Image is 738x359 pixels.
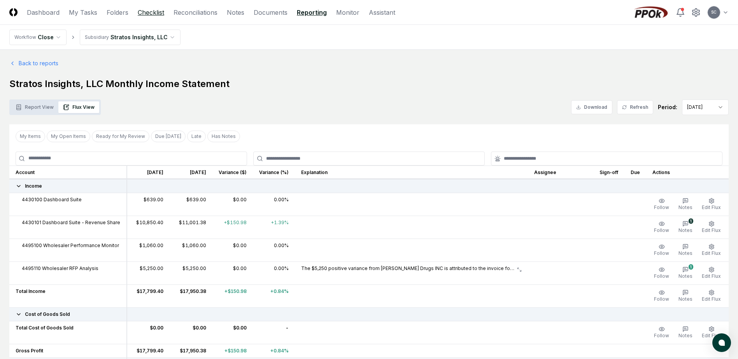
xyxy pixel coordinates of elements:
th: Assignee [528,166,593,179]
div: Subsidiary [85,34,109,41]
button: My Items [16,131,45,142]
td: $639.00 [170,193,212,216]
button: Late [187,131,206,142]
td: - [253,321,295,344]
th: Explanation [295,166,528,179]
button: Has Notes [207,131,240,142]
td: $17,950.38 [170,284,212,307]
th: [DATE] [127,166,170,179]
button: Follow [652,219,671,235]
button: Follow [652,324,671,341]
button: Due Today [151,131,186,142]
td: $17,799.40 [127,284,170,307]
button: Refresh [617,100,653,114]
a: My Tasks [69,8,97,17]
span: Notes [678,333,692,338]
p: The $5,250 positive variance from [PERSON_NAME] Drugs INC is attributed to the invoice for Strato... [301,265,515,272]
td: 0.00% [253,261,295,284]
button: Notes [677,196,694,213]
td: $5,250.00 [170,261,212,284]
button: SC [707,5,721,19]
button: Edit Flux [700,242,722,258]
a: Notes [227,8,244,17]
td: $5,250.00 [127,261,170,284]
span: Follow [654,204,669,210]
a: Assistant [369,8,395,17]
span: Notes [678,296,692,302]
td: 0.00% [253,193,295,216]
span: Edit Flux [702,333,721,338]
button: 1Notes [677,219,694,235]
nav: breadcrumb [9,30,181,45]
span: Total Income [16,288,46,295]
button: Notes [677,288,694,304]
span: Notes [678,250,692,256]
td: $0.00 [127,321,170,344]
th: Actions [646,166,729,179]
button: Flux View [58,101,99,113]
a: Dashboard [27,8,60,17]
span: Edit Flux [702,296,721,302]
td: $17,799.40 [127,344,170,357]
span: Notes [678,273,692,279]
td: $0.00 [212,261,253,284]
a: Back to reports [9,59,58,67]
a: Checklist [138,8,164,17]
span: Edit Flux [702,204,721,210]
button: Follow [652,288,671,304]
h1: Stratos Insights, LLC Monthly Income Statement [9,78,729,90]
td: +1.39% [253,216,295,239]
span: Gross Profit [16,347,43,354]
a: Folders [107,8,128,17]
button: atlas-launcher [712,333,731,352]
span: Income [25,183,42,190]
td: +0.84% [253,284,295,307]
th: Sign-off [593,166,624,179]
td: 0.00% [253,239,295,261]
span: Follow [654,250,669,256]
span: Follow [654,333,669,338]
button: Download [571,100,612,114]
th: [DATE] [170,166,212,179]
span: Total Cost of Goods Sold [16,324,74,331]
th: Variance (%) [253,166,295,179]
td: $1,060.00 [170,239,212,261]
td: +0.84% [253,344,295,357]
button: My Open Items [47,131,90,142]
th: Account [9,166,127,179]
button: Follow [652,242,671,258]
button: Report View [11,101,58,113]
button: Edit Flux [700,324,722,341]
span: 4495100 Wholesaler Performance Monitor [22,242,119,249]
span: Edit Flux [702,273,721,279]
td: $1,060.00 [127,239,170,261]
button: Edit Flux [700,265,722,281]
a: Monitor [336,8,359,17]
div: Period: [658,103,677,111]
span: Follow [654,296,669,302]
button: The $5,250 positive variance from [PERSON_NAME] Drugs INC is attributed to the invoice for Strato... [301,265,522,272]
td: $0.00 [212,193,253,216]
span: Notes [678,204,692,210]
td: $0.00 [212,321,253,344]
button: Ready for My Review [92,131,149,142]
td: $0.00 [170,321,212,344]
td: +$150.98 [212,216,253,239]
a: Documents [254,8,287,17]
button: Notes [677,324,694,341]
img: PPOk logo [632,6,670,19]
div: 1 [689,218,693,224]
span: Notes [678,227,692,233]
button: Follow [652,265,671,281]
td: +$150.98 [212,284,253,307]
span: 4430100 Dashboard Suite [22,196,82,203]
span: Follow [654,273,669,279]
span: Cost of Goods Sold [25,311,70,318]
button: Edit Flux [700,288,722,304]
button: Follow [652,196,671,213]
td: $639.00 [127,193,170,216]
td: $17,950.38 [170,344,212,357]
td: +$150.98 [212,344,253,357]
div: Workflow [14,34,36,41]
td: $10,850.40 [127,216,170,239]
